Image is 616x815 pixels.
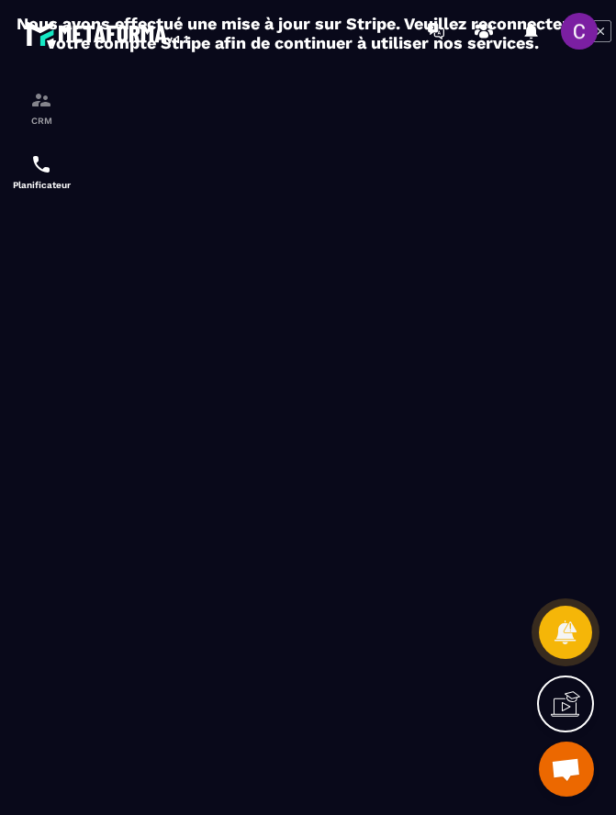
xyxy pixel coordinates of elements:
[5,14,580,52] h2: Nous avons effectué une mise à jour sur Stripe. Veuillez reconnecter votre compte Stripe afin de ...
[30,89,52,111] img: formation
[26,17,191,50] img: logo
[5,180,78,190] p: Planificateur
[5,140,78,204] a: schedulerschedulerPlanificateur
[30,153,52,175] img: scheduler
[5,116,78,126] p: CRM
[5,75,78,140] a: formationformationCRM
[539,742,594,797] div: Ouvrir le chat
